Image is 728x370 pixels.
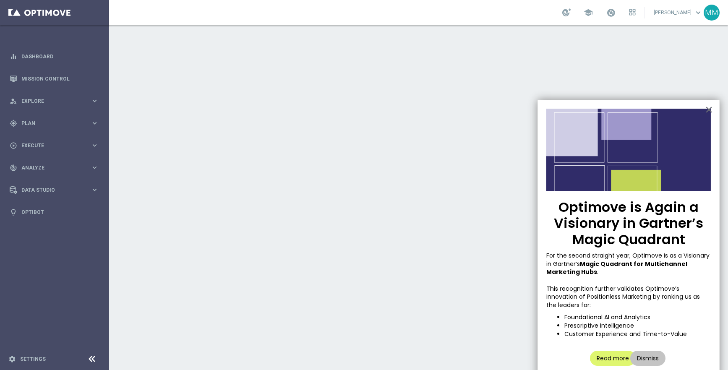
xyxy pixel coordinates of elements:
a: [PERSON_NAME] [653,6,704,19]
div: Optibot [10,201,99,223]
span: For the second straight year, Optimove is as a Visionary in Gartner’s [546,251,711,268]
p: Optimove is Again a Visionary in Gartner’s Magic Quadrant [546,199,711,248]
button: Read more [590,351,636,366]
div: Plan [10,120,91,127]
div: Execute [10,142,91,149]
span: Plan [21,121,91,126]
span: Data Studio [21,188,91,193]
li: Customer Experience and Time-to-Value [564,330,711,339]
li: Foundational AI and Analytics [564,313,711,322]
div: Dashboard [10,45,99,68]
span: . [597,268,598,276]
div: Explore [10,97,91,105]
a: Dashboard [21,45,99,68]
div: Analyze [10,164,91,172]
i: person_search [10,97,17,105]
a: Settings [20,357,46,362]
span: Explore [21,99,91,104]
i: equalizer [10,53,17,60]
span: keyboard_arrow_down [694,8,703,17]
div: Data Studio [10,186,91,194]
i: track_changes [10,164,17,172]
a: Mission Control [21,68,99,90]
span: school [584,8,593,17]
i: keyboard_arrow_right [91,186,99,194]
i: lightbulb [10,208,17,216]
i: play_circle_outline [10,142,17,149]
button: Close [705,103,713,116]
i: gps_fixed [10,120,17,127]
i: settings [8,355,16,363]
span: Analyze [21,165,91,170]
span: Execute [21,143,91,148]
i: keyboard_arrow_right [91,119,99,127]
button: Dismiss [630,351,665,366]
p: This recognition further validates Optimove’s innovation of Positionless Marketing by ranking us ... [546,285,711,310]
a: Optibot [21,201,99,223]
i: keyboard_arrow_right [91,164,99,172]
li: Prescriptive Intelligence [564,322,711,330]
div: MM [704,5,720,21]
strong: Magic Quadrant for Multichannel Marketing Hubs [546,260,689,276]
i: keyboard_arrow_right [91,141,99,149]
div: Mission Control [10,68,99,90]
i: keyboard_arrow_right [91,97,99,105]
